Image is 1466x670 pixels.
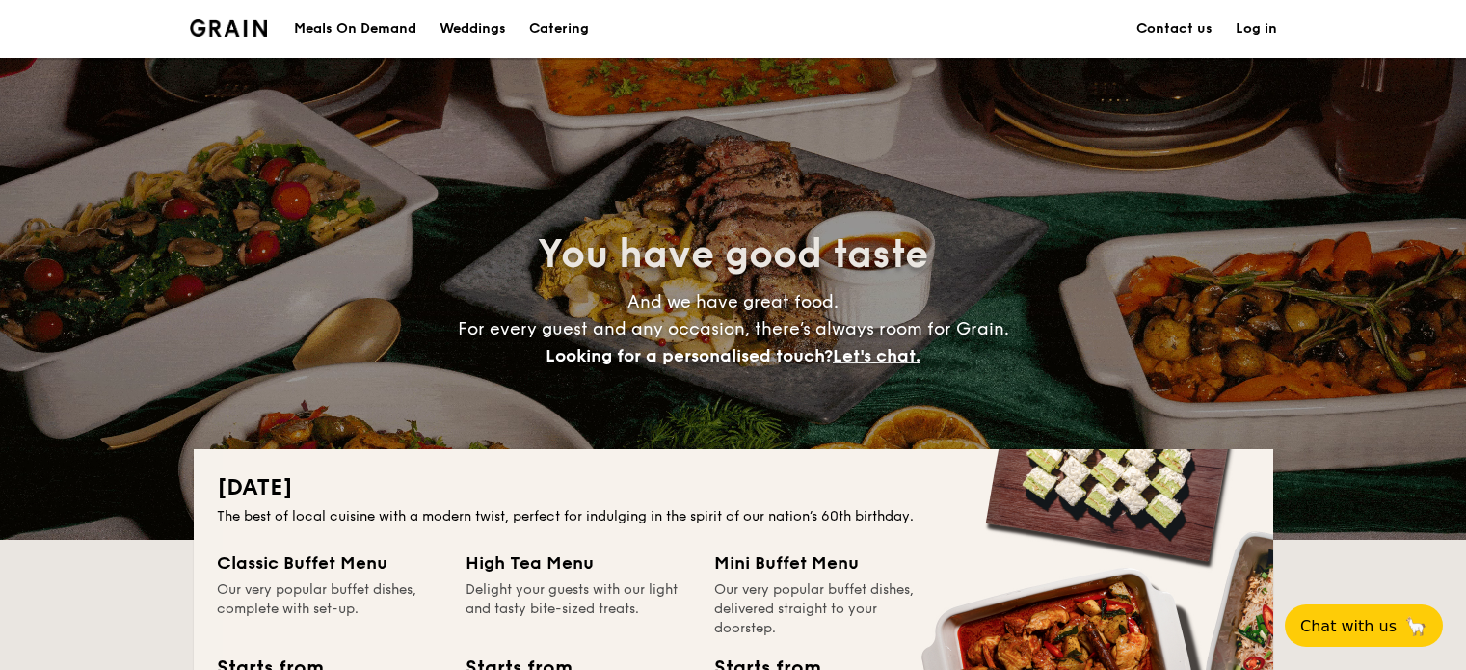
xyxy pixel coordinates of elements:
span: Let's chat. [833,345,920,366]
button: Chat with us🦙 [1285,604,1443,647]
span: 🦙 [1404,615,1427,637]
span: Chat with us [1300,617,1397,635]
div: Delight your guests with our light and tasty bite-sized treats. [466,580,691,638]
div: Our very popular buffet dishes, delivered straight to your doorstep. [714,580,940,638]
img: Grain [190,19,268,37]
div: Mini Buffet Menu [714,549,940,576]
a: Logotype [190,19,268,37]
span: You have good taste [538,231,928,278]
div: Classic Buffet Menu [217,549,442,576]
h2: [DATE] [217,472,1250,503]
span: And we have great food. For every guest and any occasion, there’s always room for Grain. [458,291,1009,366]
div: High Tea Menu [466,549,691,576]
div: Our very popular buffet dishes, complete with set-up. [217,580,442,638]
span: Looking for a personalised touch? [546,345,833,366]
div: The best of local cuisine with a modern twist, perfect for indulging in the spirit of our nation’... [217,507,1250,526]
